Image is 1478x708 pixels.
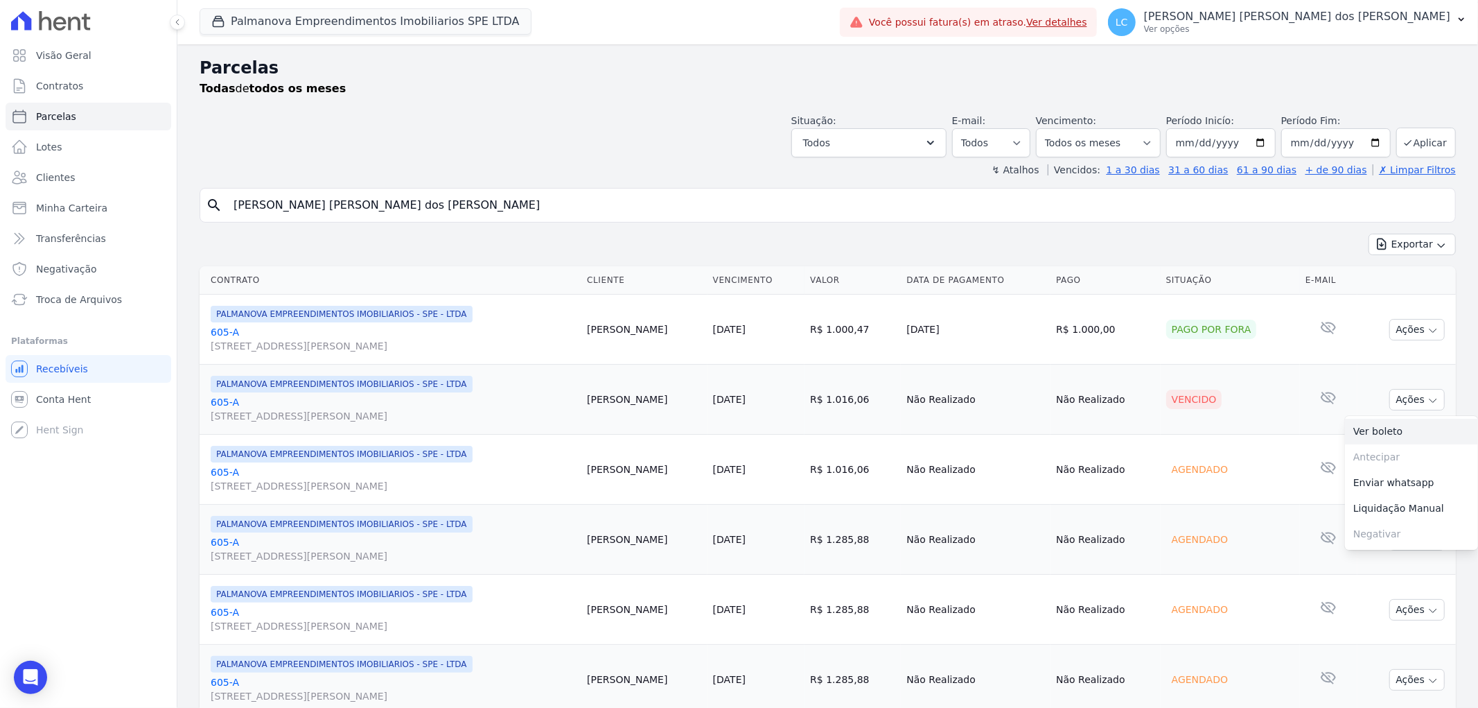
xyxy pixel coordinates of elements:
td: [PERSON_NAME] [581,435,707,505]
a: Lotes [6,133,171,161]
label: Período Fim: [1281,114,1391,128]
span: Parcelas [36,110,76,123]
label: E-mail: [952,115,986,126]
span: Negativação [36,262,97,276]
a: Transferências [6,225,171,252]
th: Data de Pagamento [901,266,1050,295]
span: Recebíveis [36,362,88,376]
td: Não Realizado [1050,505,1161,575]
a: Contratos [6,72,171,100]
a: 31 a 60 dias [1168,164,1228,175]
a: Parcelas [6,103,171,130]
a: [DATE] [713,604,746,615]
a: ✗ Limpar Filtros [1373,164,1456,175]
span: Troca de Arquivos [36,293,122,306]
p: Ver opções [1144,24,1450,35]
strong: Todas [200,82,236,95]
a: [DATE] [713,534,746,545]
th: Pago [1050,266,1161,295]
span: Você possui fatura(s) em atraso. [869,15,1087,30]
span: Contratos [36,79,83,93]
a: 605-A[STREET_ADDRESS][PERSON_NAME] [211,675,576,703]
button: Ações [1389,599,1445,621]
a: Visão Geral [6,42,171,69]
td: [PERSON_NAME] [581,505,707,575]
th: Vencimento [707,266,805,295]
span: [STREET_ADDRESS][PERSON_NAME] [211,689,576,703]
span: PALMANOVA EMPREENDIMENTOS IMOBILIARIOS - SPE - LTDA [211,446,473,463]
td: R$ 1.285,88 [804,575,901,645]
a: 605-A[STREET_ADDRESS][PERSON_NAME] [211,535,576,563]
td: Não Realizado [1050,365,1161,435]
th: Valor [804,266,901,295]
span: Antecipar [1345,444,1478,470]
input: Buscar por nome do lote ou do cliente [225,191,1450,219]
div: Open Intercom Messenger [14,661,47,694]
button: Ações [1389,669,1445,691]
a: 605-A[STREET_ADDRESS][PERSON_NAME] [211,605,576,633]
button: Aplicar [1396,128,1456,157]
td: Não Realizado [901,435,1050,505]
div: Plataformas [11,333,166,349]
button: Ações [1389,319,1445,340]
div: Agendado [1166,530,1233,549]
span: Negativar [1345,521,1478,547]
a: Conta Hent [6,386,171,413]
span: Lotes [36,140,62,154]
span: PALMANOVA EMPREENDIMENTOS IMOBILIARIOS - SPE - LTDA [211,306,473,322]
td: Não Realizado [1050,435,1161,505]
a: Enviar whatsapp [1345,470,1478,496]
th: Situação [1161,266,1300,295]
button: Ações [1389,389,1445,411]
div: Agendado [1166,670,1233,689]
td: Não Realizado [901,575,1050,645]
div: Vencido [1166,390,1222,409]
td: Não Realizado [1050,575,1161,645]
a: + de 90 dias [1305,164,1367,175]
label: Vencimento: [1036,115,1096,126]
button: Palmanova Empreendimentos Imobiliarios SPE LTDA [200,8,531,35]
span: [STREET_ADDRESS][PERSON_NAME] [211,549,576,563]
p: [PERSON_NAME] [PERSON_NAME] dos [PERSON_NAME] [1144,10,1450,24]
a: Minha Carteira [6,194,171,222]
span: [STREET_ADDRESS][PERSON_NAME] [211,339,576,353]
a: 61 a 90 dias [1237,164,1296,175]
td: Não Realizado [901,505,1050,575]
th: E-mail [1300,266,1357,295]
td: [PERSON_NAME] [581,365,707,435]
button: Exportar [1369,234,1456,255]
a: Negativação [6,255,171,283]
span: Todos [803,135,830,151]
span: [STREET_ADDRESS][PERSON_NAME] [211,619,576,633]
td: [PERSON_NAME] [581,295,707,365]
span: Minha Carteira [36,201,107,215]
td: R$ 1.016,06 [804,435,901,505]
a: [DATE] [713,324,746,335]
span: Transferências [36,232,106,245]
span: PALMANOVA EMPREENDIMENTOS IMOBILIARIOS - SPE - LTDA [211,516,473,533]
td: Não Realizado [901,365,1050,435]
th: Cliente [581,266,707,295]
strong: todos os meses [249,82,346,95]
a: Recebíveis [6,355,171,383]
td: R$ 1.000,00 [1050,295,1161,365]
label: ↯ Atalhos [992,164,1039,175]
a: Clientes [6,164,171,191]
div: Agendado [1166,460,1233,479]
td: R$ 1.000,47 [804,295,901,365]
a: 605-A[STREET_ADDRESS][PERSON_NAME] [211,395,576,423]
h2: Parcelas [200,55,1456,80]
span: Clientes [36,171,75,184]
button: LC [PERSON_NAME] [PERSON_NAME] dos [PERSON_NAME] Ver opções [1097,3,1478,42]
i: search [206,197,222,214]
span: LC [1116,17,1128,27]
a: [DATE] [713,674,746,685]
td: R$ 1.285,88 [804,505,901,575]
span: [STREET_ADDRESS][PERSON_NAME] [211,409,576,423]
label: Vencidos: [1048,164,1100,175]
div: Pago por fora [1166,320,1257,339]
span: PALMANOVA EMPREENDIMENTOS IMOBILIARIOS - SPE - LTDA [211,376,473,392]
label: Período Inicío: [1166,115,1234,126]
td: [DATE] [901,295,1050,365]
th: Contrato [200,266,581,295]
